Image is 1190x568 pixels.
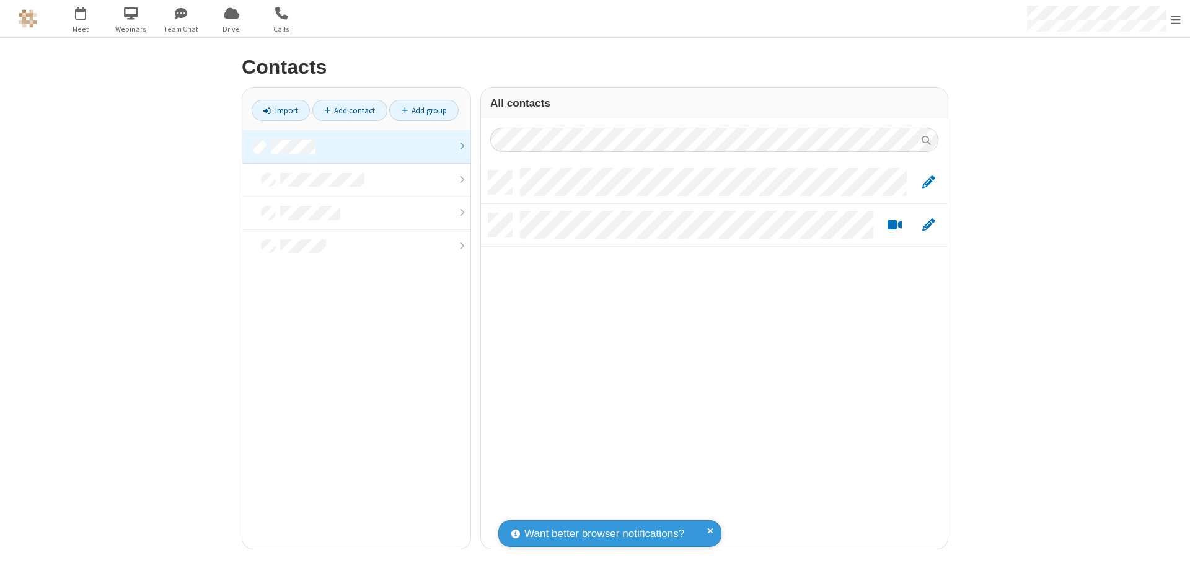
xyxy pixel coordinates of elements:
span: Team Chat [158,24,205,35]
h3: All contacts [490,97,938,109]
span: Drive [208,24,255,35]
a: Import [252,100,310,121]
a: Add group [389,100,459,121]
button: Edit [916,218,940,233]
span: Want better browser notifications? [524,526,684,542]
button: Start a video meeting [883,218,907,233]
a: Add contact [312,100,387,121]
span: Calls [258,24,305,35]
iframe: Chat [1159,536,1181,559]
div: grid [481,161,948,549]
img: QA Selenium DO NOT DELETE OR CHANGE [19,9,37,28]
button: Edit [916,175,940,190]
h2: Contacts [242,56,948,78]
span: Webinars [108,24,154,35]
span: Meet [58,24,104,35]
